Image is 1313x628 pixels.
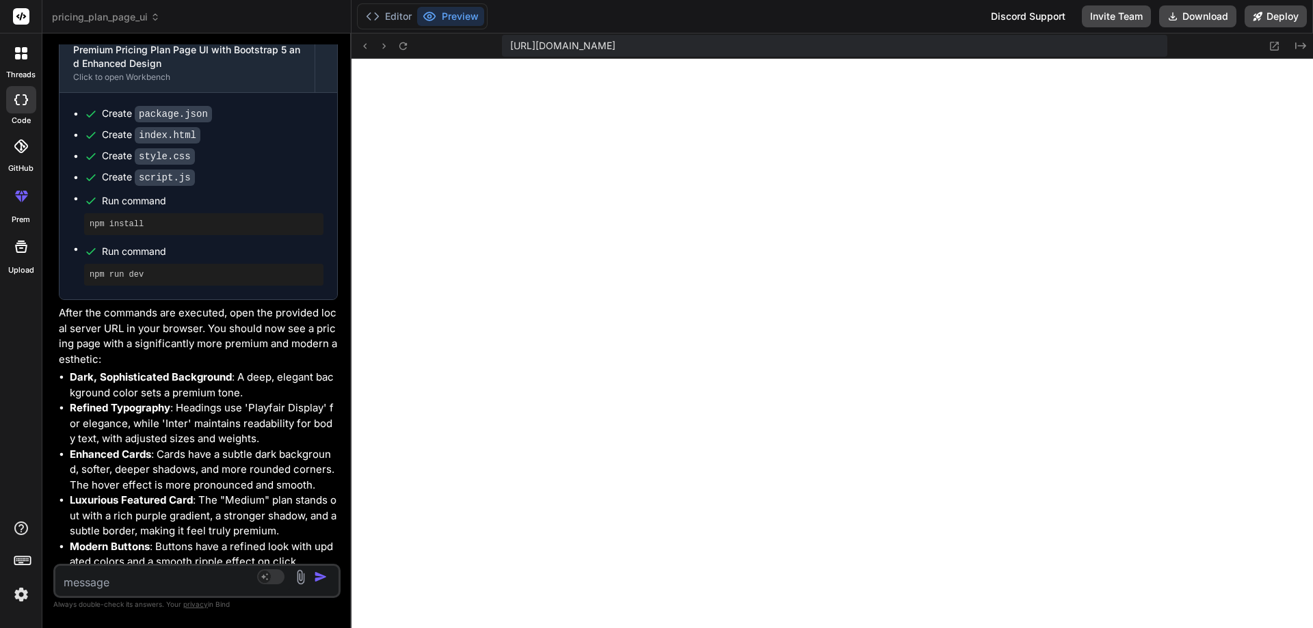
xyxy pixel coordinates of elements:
p: After the commands are executed, open the provided local server URL in your browser. You should n... [59,305,338,367]
div: Create [102,149,195,163]
code: package.json [135,106,212,122]
span: [URL][DOMAIN_NAME] [510,39,615,53]
img: icon [314,570,328,584]
button: Editor [360,7,417,26]
img: attachment [293,569,308,585]
button: Preview [417,7,484,26]
span: Run command [102,194,323,208]
label: threads [6,69,36,81]
div: Discord Support [983,5,1074,27]
span: pricing_plan_page_ui [52,10,160,24]
p: Always double-check its answers. Your in Bind [53,598,341,611]
button: Deploy [1245,5,1307,27]
li: : A deep, elegant background color sets a premium tone. [70,370,338,400]
code: style.css [135,148,195,165]
div: Create [102,128,200,142]
span: Run command [102,245,323,258]
code: index.html [135,127,200,144]
div: Create [102,170,195,185]
button: Premium Pricing Plan Page UI with Bootstrap 5 and Enhanced DesignClick to open Workbench [59,33,315,92]
li: : The "Medium" plan stands out with a rich purple gradient, a stronger shadow, and a subtle borde... [70,493,338,539]
strong: Refined Typography [70,401,170,414]
label: code [12,115,31,126]
code: script.js [135,169,195,186]
div: Create [102,107,212,121]
strong: Enhanced Cards [70,448,151,461]
label: prem [12,214,30,226]
iframe: Preview [352,59,1313,628]
li: : Buttons have a refined look with updated colors and a smooth ripple effect on click. [70,539,338,570]
label: Upload [8,264,34,276]
pre: npm run dev [90,269,318,280]
img: settings [10,583,33,606]
strong: Modern Buttons [70,540,150,553]
span: privacy [183,600,208,608]
strong: Dark, Sophisticated Background [70,370,232,383]
div: Premium Pricing Plan Page UI with Bootstrap 5 and Enhanced Design [73,43,301,70]
strong: Luxurious Featured Card [70,493,193,506]
li: : Headings use 'Playfair Display' for elegance, while 'Inter' maintains readability for body text... [70,400,338,447]
div: Click to open Workbench [73,72,301,83]
pre: npm install [90,219,318,230]
button: Download [1159,5,1236,27]
button: Invite Team [1082,5,1151,27]
label: GitHub [8,163,34,174]
li: : Cards have a subtle dark background, softer, deeper shadows, and more rounded corners. The hove... [70,447,338,493]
